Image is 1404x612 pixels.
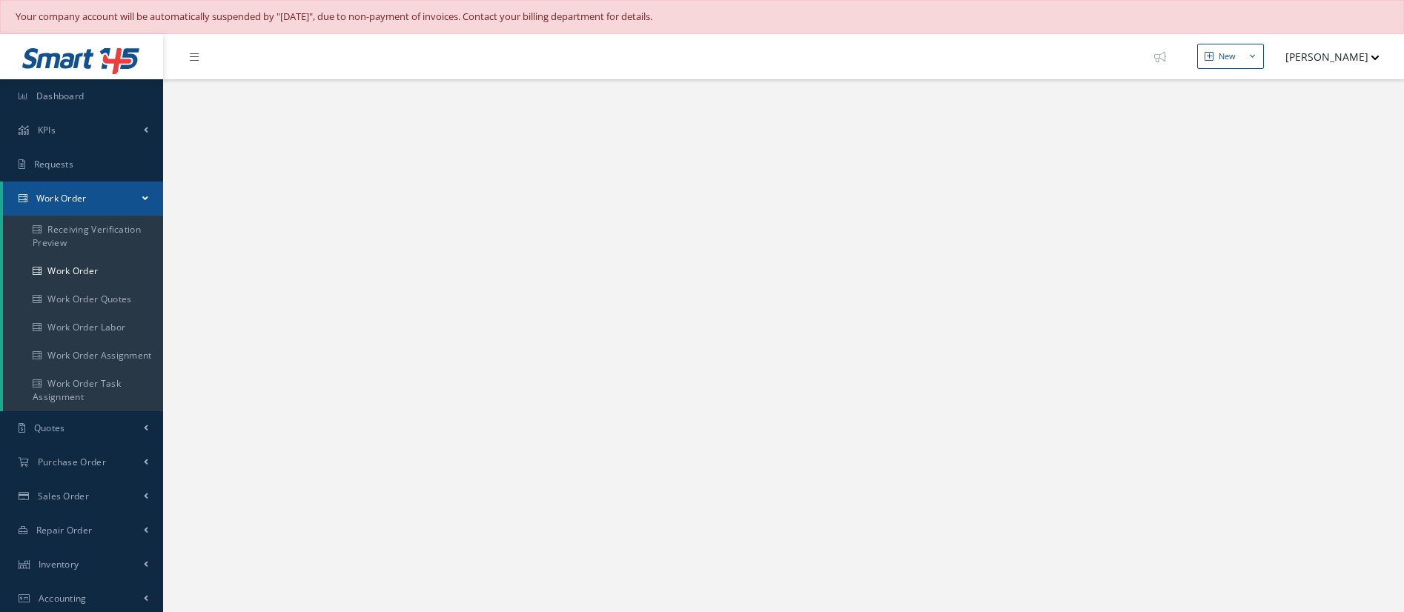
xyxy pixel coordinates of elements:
span: Purchase Order [38,456,106,468]
button: New [1197,44,1264,70]
span: Repair Order [36,524,93,536]
div: Your company account will be automatically suspended by "[DATE]", due to non-payment of invoices.... [16,10,1388,24]
a: Show Tips [1147,34,1185,79]
a: Receiving Verification Preview [3,216,163,257]
button: [PERSON_NAME] [1271,42,1380,71]
div: New [1219,50,1236,63]
a: Work Order Labor [3,313,163,342]
span: KPIs [38,124,56,136]
a: Work Order Quotes [3,285,163,313]
span: Work Order [36,192,87,204]
span: Sales Order [38,490,89,502]
span: Dashboard [36,90,85,102]
span: Accounting [39,592,87,605]
a: Work Order [3,257,163,285]
span: Quotes [34,422,65,434]
a: Work Order Assignment [3,342,163,370]
span: Inventory [39,558,79,571]
a: Work Order Task Assignment [3,370,163,411]
a: Work Order [3,182,163,216]
span: Requests [34,158,73,170]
